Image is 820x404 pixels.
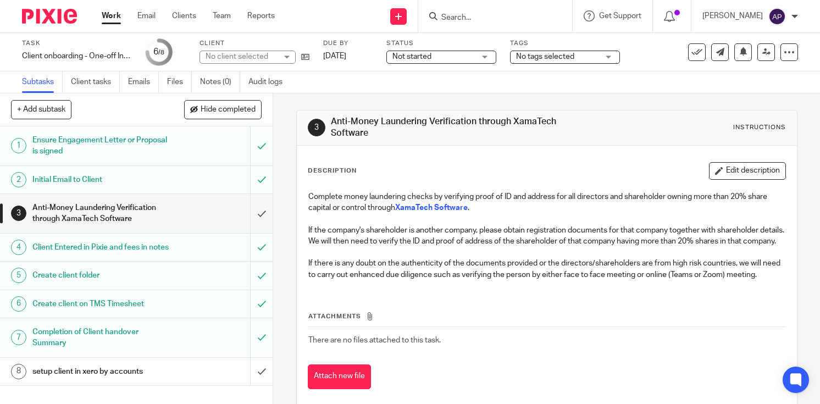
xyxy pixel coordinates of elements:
[510,39,620,48] label: Tags
[200,71,240,93] a: Notes (0)
[440,13,539,23] input: Search
[386,39,496,48] label: Status
[22,9,77,24] img: Pixie
[213,10,231,21] a: Team
[32,171,170,188] h1: Initial Email to Client
[167,71,192,93] a: Files
[702,10,763,21] p: [PERSON_NAME]
[768,8,786,25] img: svg%3E
[599,12,641,20] span: Get Support
[32,363,170,380] h1: setup client in xero by accounts
[184,100,262,119] button: Hide completed
[11,330,26,345] div: 7
[247,10,275,21] a: Reports
[128,71,159,93] a: Emails
[11,206,26,221] div: 3
[32,200,170,228] h1: Anti-Money Laundering Verification through XamaTech Software
[323,39,373,48] label: Due by
[11,100,71,119] button: + Add subtask
[323,52,346,60] span: [DATE]
[71,71,120,93] a: Client tasks
[32,239,170,256] h1: Client Entered in Pixie and fees in notes
[172,10,196,21] a: Clients
[516,53,574,60] span: No tags selected
[11,138,26,153] div: 1
[201,106,256,114] span: Hide completed
[200,39,309,48] label: Client
[11,172,26,187] div: 2
[308,167,357,175] p: Description
[22,51,132,62] div: Client onboarding - One-off Individual
[11,240,26,255] div: 4
[308,364,371,389] button: Attach new file
[11,364,26,379] div: 8
[206,51,277,62] div: No client selected
[102,10,121,21] a: Work
[248,71,291,93] a: Audit logs
[153,46,164,58] div: 6
[137,10,156,21] a: Email
[11,296,26,312] div: 6
[11,268,26,283] div: 5
[308,313,361,319] span: Attachments
[32,324,170,352] h1: Completion of Client handover Summary
[308,336,441,344] span: There are no files attached to this task.
[158,49,164,56] small: /8
[308,258,785,280] p: If there is any doubt on the authenticity of the documents provided or the directors/shareholders...
[22,71,63,93] a: Subtasks
[32,267,170,284] h1: Create client folder
[733,123,786,132] div: Instructions
[32,132,170,160] h1: Ensure Engagement Letter or Proposal is signed
[308,225,785,247] p: If the company's shareholder is another company, please obtain registration documents for that co...
[308,119,325,136] div: 3
[395,204,468,212] a: XamaTech Software
[331,116,570,140] h1: Anti-Money Laundering Verification through XamaTech Software
[22,39,132,48] label: Task
[32,296,170,312] h1: Create client on TMS Timesheet
[308,191,785,214] p: Complete money laundering checks by verifying proof of ID and address for all directors and share...
[392,53,431,60] span: Not started
[709,162,786,180] button: Edit description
